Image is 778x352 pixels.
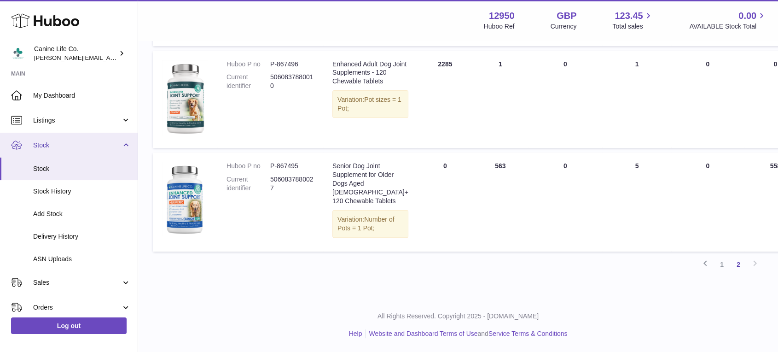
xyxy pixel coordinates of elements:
[33,164,131,173] span: Stock
[33,141,121,150] span: Stock
[11,317,127,334] a: Log out
[270,175,314,193] dd: 5060837880027
[332,60,408,86] div: Enhanced Adult Dog Joint Supplements - 120 Chewable Tablets
[33,210,131,218] span: Add Stock
[11,47,25,60] img: kevin@clsgltd.co.uk
[332,90,408,118] div: Variation:
[33,255,131,264] span: ASN Uploads
[418,153,473,251] td: 0
[33,91,131,100] span: My Dashboard
[612,10,653,31] a: 123.45 Total sales
[473,153,528,251] td: 563
[557,10,576,22] strong: GBP
[337,216,394,232] span: Number of Pots = 1 Pot;
[689,22,767,31] span: AVAILABLE Stock Total
[689,10,767,31] a: 0.00 AVAILABLE Stock Total
[33,187,131,196] span: Stock History
[602,51,671,148] td: 1
[270,73,314,90] dd: 5060837880010
[706,162,709,170] span: 0
[615,10,643,22] span: 123.45
[366,329,567,338] li: and
[332,162,408,205] div: Senior Dog Joint Supplement for Older Dogs Aged [DEMOGRAPHIC_DATA]+ 120 Chewable Tablets
[528,153,603,251] td: 0
[738,10,756,22] span: 0.00
[33,278,121,287] span: Sales
[488,330,568,337] a: Service Terms & Conditions
[714,256,730,273] a: 1
[226,162,270,170] dt: Huboo P no
[33,116,121,125] span: Listings
[612,22,653,31] span: Total sales
[706,60,709,68] span: 0
[145,312,771,321] p: All Rights Reserved. Copyright 2025 - [DOMAIN_NAME]
[33,303,121,312] span: Orders
[162,162,208,236] img: product image
[473,51,528,148] td: 1
[730,256,747,273] a: 2
[551,22,577,31] div: Currency
[484,22,515,31] div: Huboo Ref
[34,45,117,62] div: Canine Life Co.
[226,73,270,90] dt: Current identifier
[332,210,408,238] div: Variation:
[226,60,270,69] dt: Huboo P no
[337,96,401,112] span: Pot sizes = 1 Pot;
[33,232,131,241] span: Delivery History
[602,153,671,251] td: 5
[270,162,314,170] dd: P-867495
[349,330,362,337] a: Help
[489,10,515,22] strong: 12950
[270,60,314,69] dd: P-867496
[369,330,477,337] a: Website and Dashboard Terms of Use
[162,60,208,137] img: product image
[418,51,473,148] td: 2285
[226,175,270,193] dt: Current identifier
[528,51,603,148] td: 0
[34,54,185,61] span: [PERSON_NAME][EMAIL_ADDRESS][DOMAIN_NAME]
